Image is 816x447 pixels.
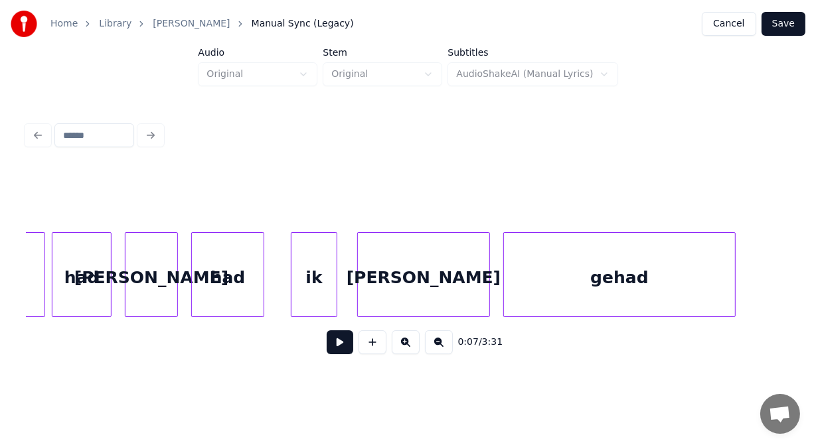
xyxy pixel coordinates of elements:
[458,336,490,349] div: /
[50,17,78,31] a: Home
[482,336,503,349] span: 3:31
[11,11,37,37] img: youka
[153,17,230,31] a: [PERSON_NAME]
[252,17,354,31] span: Manual Sync (Legacy)
[448,48,617,57] label: Subtitles
[760,394,800,434] a: Open de chat
[198,48,317,57] label: Audio
[458,336,479,349] span: 0:07
[99,17,131,31] a: Library
[323,48,442,57] label: Stem
[762,12,805,36] button: Save
[702,12,756,36] button: Cancel
[50,17,354,31] nav: breadcrumb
